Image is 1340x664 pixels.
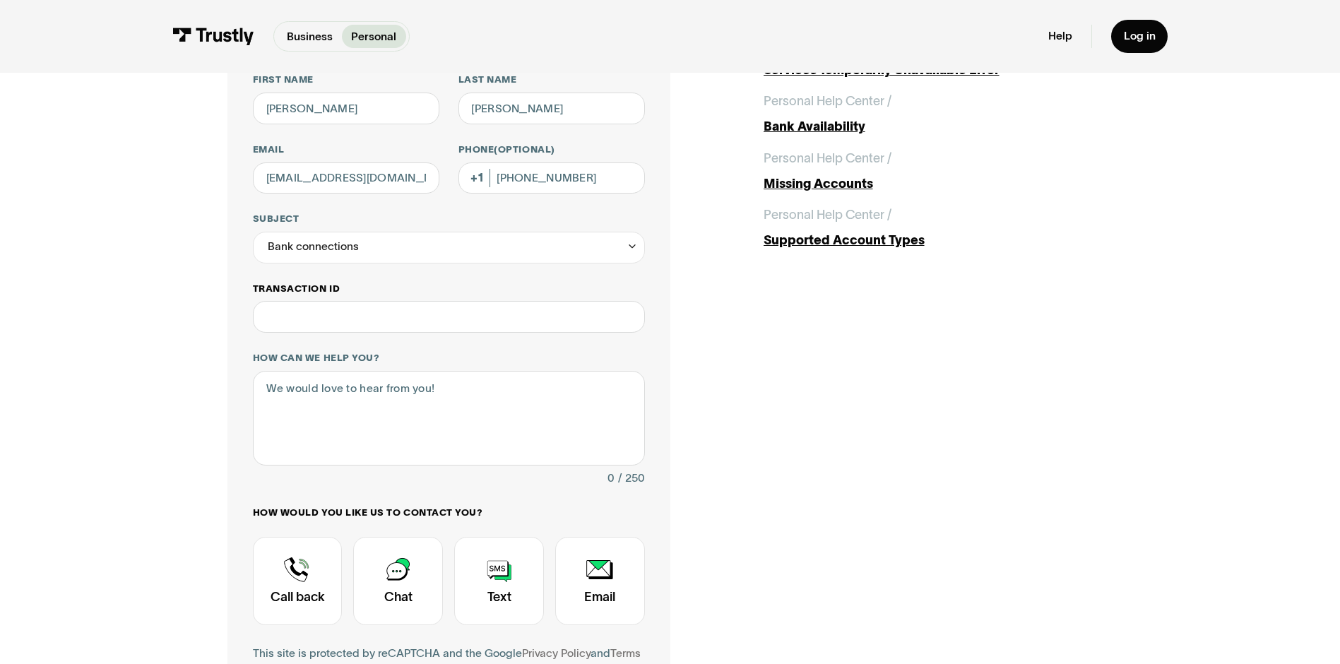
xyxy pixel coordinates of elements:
div: Bank connections [253,232,645,263]
a: Business [277,25,342,47]
div: 0 [607,469,615,488]
a: Privacy Policy [522,647,591,659]
div: Personal Help Center / [764,149,891,168]
a: Personal Help Center /Missing Accounts [764,149,1113,194]
div: Missing Accounts [764,174,1113,194]
div: Log in [1124,29,1156,43]
span: (Optional) [494,144,555,155]
div: Supported Account Types [764,231,1113,250]
input: Alex [253,93,439,124]
label: First name [253,73,439,86]
a: Personal Help Center /Supported Account Types [764,206,1113,250]
div: Bank connections [268,237,359,256]
div: / 250 [618,469,645,488]
div: Personal Help Center / [764,206,891,225]
p: Business [287,28,333,45]
label: How can we help you? [253,352,645,364]
label: Last name [458,73,645,86]
input: alex@mail.com [253,162,439,194]
div: Personal Help Center / [764,92,891,111]
label: Phone [458,143,645,156]
img: Trustly Logo [172,28,254,45]
a: Help [1048,29,1072,43]
a: Personal Help Center /Bank Availability [764,92,1113,136]
input: (555) 555-5555 [458,162,645,194]
label: How would you like us to contact you? [253,506,645,519]
label: Transaction ID [253,283,645,295]
div: Bank Availability [764,117,1113,136]
label: Email [253,143,439,156]
input: Howard [458,93,645,124]
label: Subject [253,213,645,225]
a: Log in [1111,20,1168,53]
a: Personal [342,25,406,47]
p: Personal [351,28,396,45]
